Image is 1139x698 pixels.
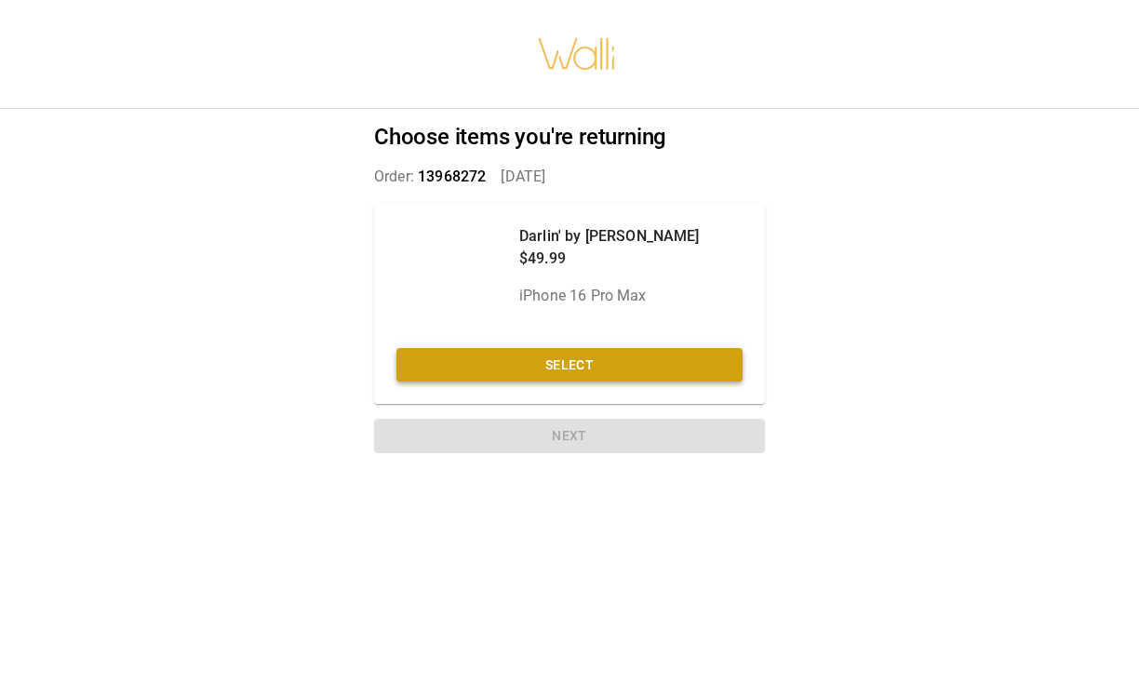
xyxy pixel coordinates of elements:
img: walli-inc.myshopify.com [537,14,617,94]
p: Order: [DATE] [374,166,765,188]
p: Darlin' by [PERSON_NAME] [519,225,700,248]
p: $49.99 [519,248,700,270]
span: 13968272 [418,168,486,185]
button: Select [396,348,743,383]
p: iPhone 16 Pro Max [519,285,700,307]
h2: Choose items you're returning [374,124,765,151]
